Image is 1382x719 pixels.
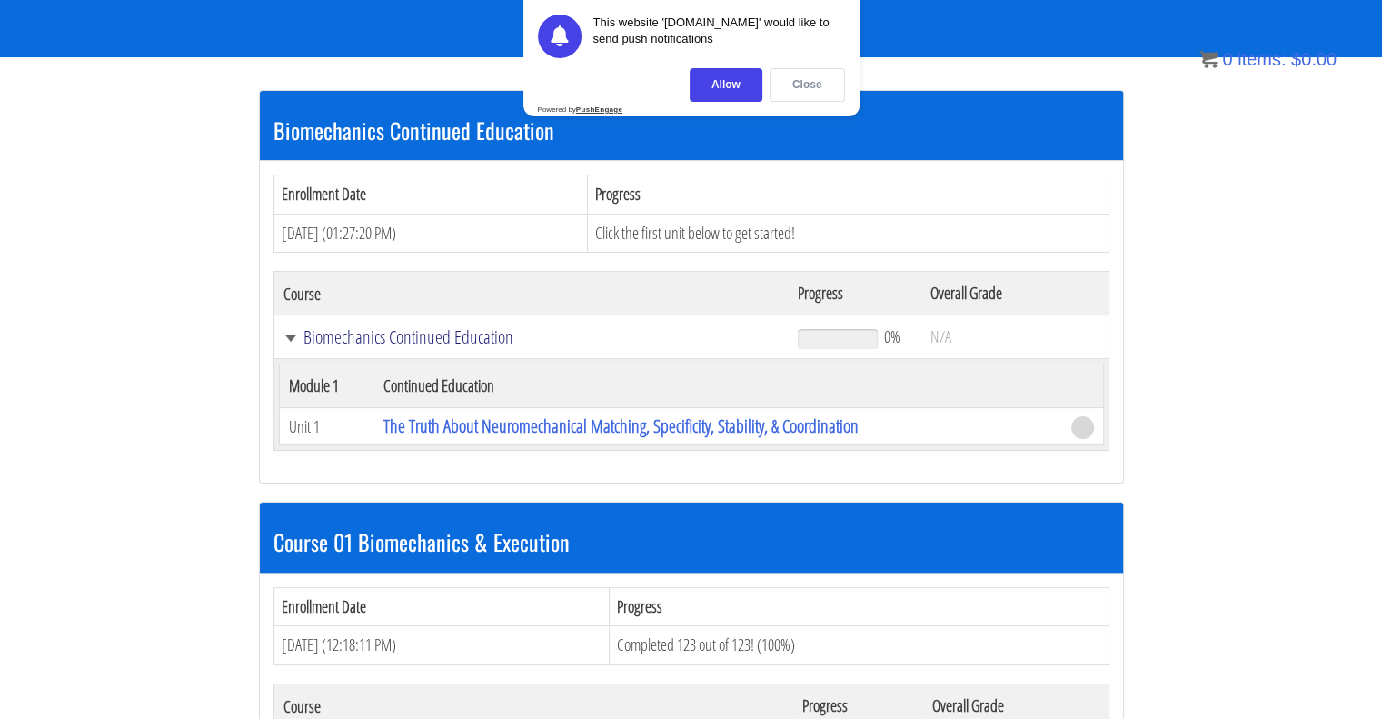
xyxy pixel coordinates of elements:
th: Course [273,272,789,315]
h3: Biomechanics Continued Education [273,118,1109,142]
th: Continued Education [374,364,1061,408]
div: This website '[DOMAIN_NAME]' would like to send push notifications [593,15,845,58]
div: Powered by [538,105,623,114]
a: 0 items: $0.00 [1199,49,1337,69]
td: Unit 1 [279,408,374,445]
td: [DATE] (01:27:20 PM) [273,214,588,253]
span: 0 [1222,49,1232,69]
bdi: 0.00 [1291,49,1337,69]
th: Module 1 [279,364,374,408]
th: Enrollment Date [273,175,588,214]
td: Click the first unit below to get started! [588,214,1109,253]
strong: PushEngage [576,105,622,114]
a: Biomechanics Continued Education [283,328,780,346]
th: Enrollment Date [273,587,609,626]
th: Progress [588,175,1109,214]
a: The Truth About Neuromechanical Matching, Specificity, Stability, & Coordination [383,414,859,438]
div: Close [770,68,845,102]
th: Progress [609,587,1109,626]
div: Allow [690,68,762,102]
h3: Course 01 Biomechanics & Execution [273,530,1109,554]
img: icon11.png [1199,50,1218,68]
span: 0% [884,326,900,346]
th: Progress [789,272,920,315]
td: [DATE] (12:18:11 PM) [273,626,609,665]
td: N/A [921,315,1109,359]
span: $ [1291,49,1301,69]
td: Completed 123 out of 123! (100%) [609,626,1109,665]
th: Overall Grade [921,272,1109,315]
span: items: [1238,49,1286,69]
